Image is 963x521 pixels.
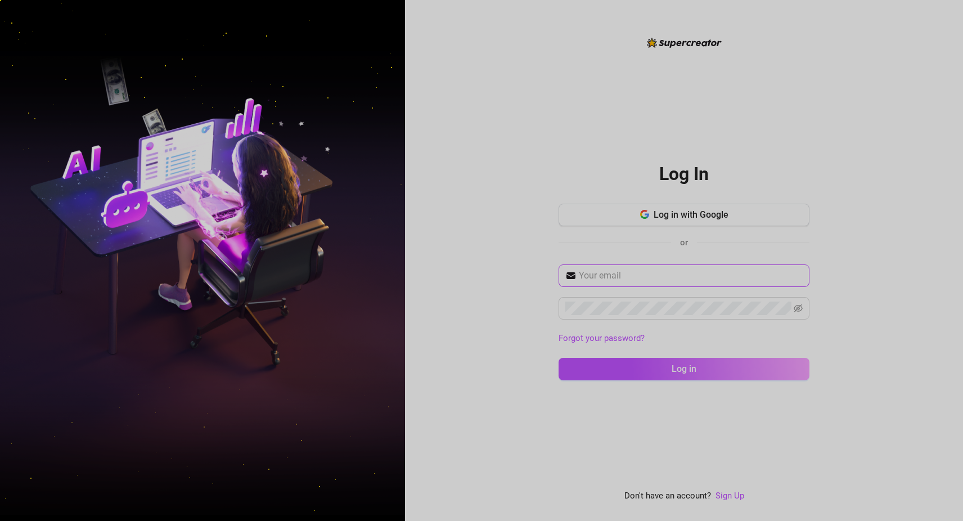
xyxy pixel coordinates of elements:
[647,38,722,48] img: logo-BBDzfeDw.svg
[559,358,809,380] button: Log in
[680,237,688,248] span: or
[559,333,645,343] a: Forgot your password?
[715,491,744,501] a: Sign Up
[672,363,696,374] span: Log in
[559,204,809,226] button: Log in with Google
[654,209,728,220] span: Log in with Google
[659,163,709,186] h2: Log In
[579,269,803,282] input: Your email
[715,489,744,503] a: Sign Up
[794,304,803,313] span: eye-invisible
[624,489,711,503] span: Don't have an account?
[559,332,809,345] a: Forgot your password?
